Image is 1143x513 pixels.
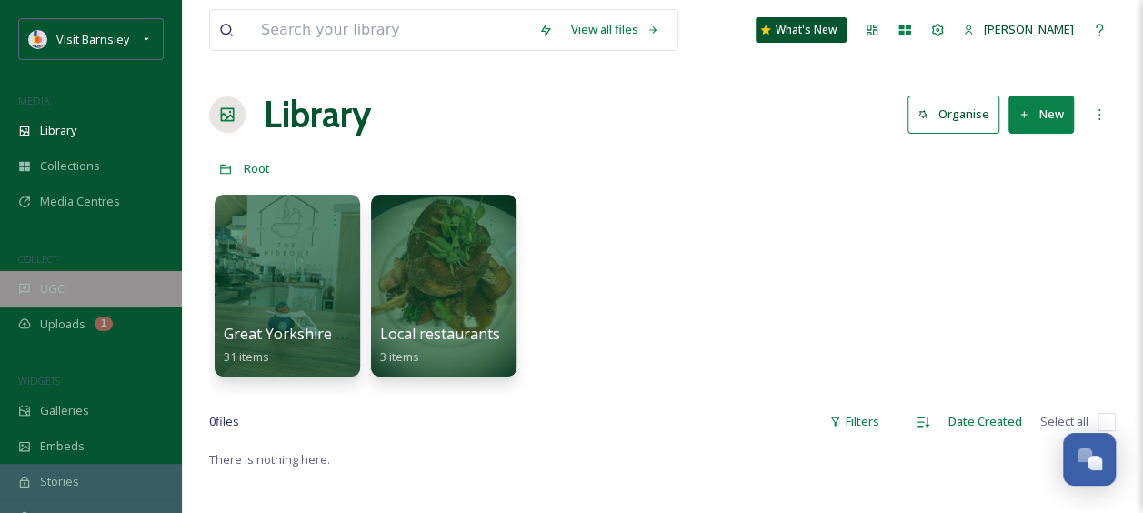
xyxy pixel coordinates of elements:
[40,402,89,419] span: Galleries
[380,326,500,365] a: Local restaurants3 items
[380,348,419,365] span: 3 items
[252,10,529,50] input: Search your library
[209,413,239,430] span: 0 file s
[380,324,500,344] span: Local restaurants
[264,87,371,142] a: Library
[224,324,368,344] span: Great Yorkshire 2025
[820,404,888,439] div: Filters
[40,280,65,297] span: UGC
[1040,413,1088,430] span: Select all
[40,438,85,455] span: Embeds
[29,30,47,48] img: barnsley-logo-in-colour.png
[954,12,1083,47] a: [PERSON_NAME]
[18,374,60,387] span: WIDGETS
[244,157,270,179] a: Root
[40,157,100,175] span: Collections
[18,94,50,107] span: MEDIA
[984,21,1074,37] span: [PERSON_NAME]
[224,348,269,365] span: 31 items
[95,317,113,331] div: 1
[209,451,330,468] span: There is nothing here.
[224,326,368,365] a: Great Yorkshire 202531 items
[18,252,57,266] span: COLLECT
[907,96,999,133] button: Organise
[1063,433,1116,486] button: Open Chat
[1008,96,1074,133] button: New
[40,193,120,210] span: Media Centres
[40,473,79,490] span: Stories
[40,316,85,333] span: Uploads
[56,31,129,47] span: Visit Barnsley
[244,160,270,176] span: Root
[907,96,1008,133] a: Organise
[756,17,847,43] a: What's New
[939,404,1031,439] div: Date Created
[562,12,668,47] a: View all files
[40,122,76,139] span: Library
